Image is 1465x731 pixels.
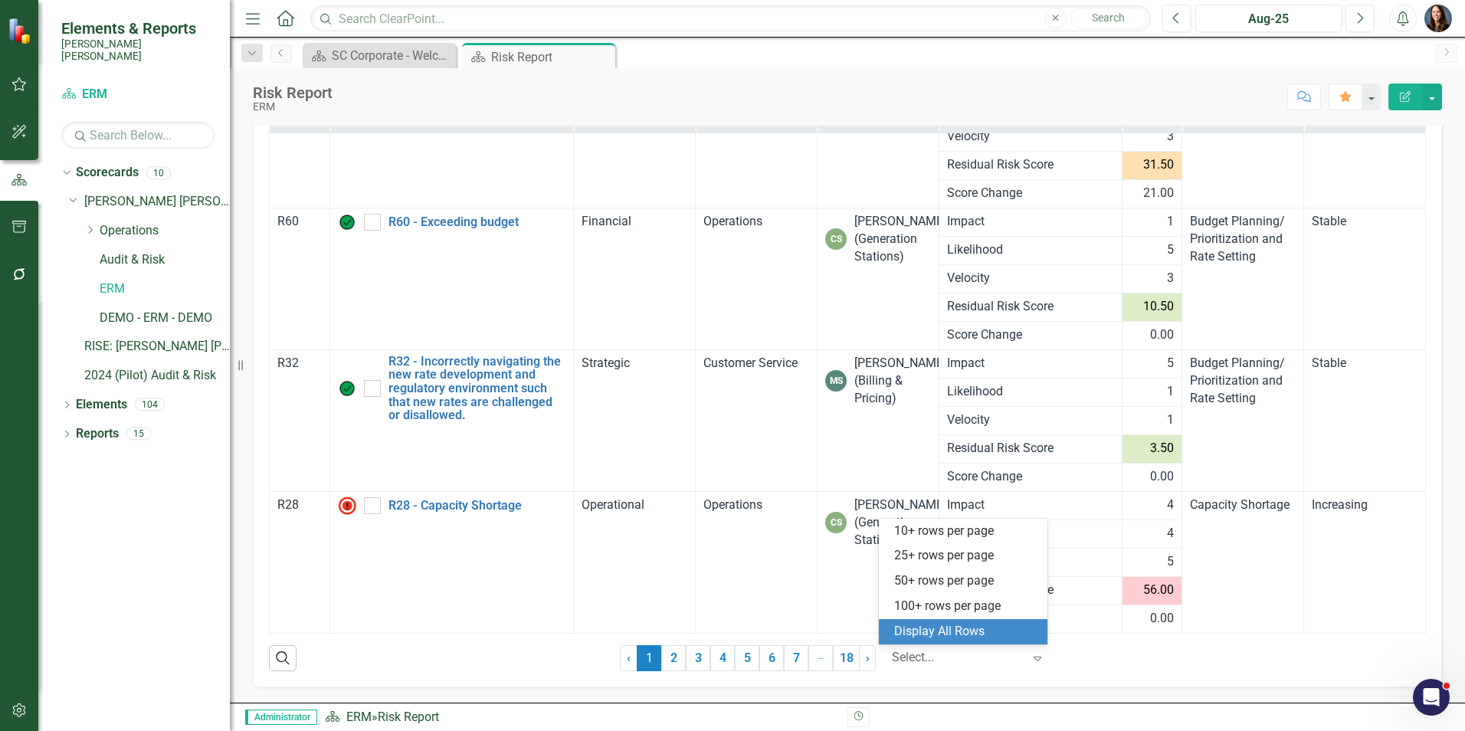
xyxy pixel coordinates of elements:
div: MS [825,370,847,392]
span: 31.50 [1143,156,1174,174]
a: Operations [100,222,230,240]
a: 3 [686,645,710,671]
td: Double-Click to Edit [1304,349,1426,491]
span: Financial [582,214,631,228]
button: Aug-25 [1195,5,1342,32]
span: Stable [1312,356,1346,370]
td: Double-Click to Edit [1304,66,1426,208]
span: Likelihood [947,241,1114,259]
div: ERM [253,101,333,113]
input: Search ClearPoint... [310,5,1151,32]
td: Double-Click to Edit [574,491,696,633]
td: Double-Click to Edit [1122,548,1182,576]
span: 0.00 [1150,468,1174,486]
span: R60 [277,214,299,228]
a: DEMO - ERM - DEMO [100,310,230,327]
span: Velocity [947,270,1114,287]
div: SC Corporate - Welcome to ClearPoint [332,46,452,65]
td: Double-Click to Edit [1122,491,1182,520]
a: R60 - Exceeding budget [388,215,566,229]
div: » [325,709,836,726]
td: Double-Click to Edit [270,66,330,208]
td: Double-Click to Edit [939,349,1122,378]
a: ERM [346,710,372,724]
span: Impact [947,497,1114,514]
td: Double-Click to Edit [1122,123,1182,151]
td: Double-Click to Edit [574,208,696,349]
span: › [866,651,870,665]
div: Display All Rows [894,623,1038,641]
td: Double-Click to Edit [270,349,330,491]
a: Elements [76,396,127,414]
span: Residual Risk Score [947,156,1114,174]
span: 1 [637,645,661,671]
a: 18 [833,645,860,671]
span: Budget Planning/ Prioritization and Rate Setting [1190,214,1285,264]
iframe: Intercom live chat [1413,679,1450,716]
td: Double-Click to Edit Right Click for Context Menu [329,349,574,491]
td: Double-Click to Edit [696,66,818,208]
td: Double-Click to Edit [1304,491,1426,633]
a: Scorecards [76,164,139,182]
span: Elements & Reports [61,19,215,38]
a: 4 [710,645,735,671]
td: Double-Click to Edit [696,349,818,491]
td: Double-Click to Edit [1122,264,1182,293]
td: Double-Click to Edit [1182,349,1304,491]
td: Double-Click to Edit [939,406,1122,434]
td: Double-Click to Edit [1182,208,1304,349]
td: Double-Click to Edit [574,66,696,208]
span: 1 [1167,213,1174,231]
span: 0.00 [1150,610,1174,628]
span: Operations [703,497,762,512]
span: Budget Planning/ Prioritization and Rate Setting [1190,356,1285,405]
span: Score Change [947,468,1114,486]
a: 7 [784,645,808,671]
span: 3 [1167,128,1174,146]
td: Double-Click to Edit [574,349,696,491]
a: 6 [759,645,784,671]
div: [PERSON_NAME] (Generation Stations) [854,497,946,549]
div: CS [825,228,847,250]
div: Aug-25 [1201,10,1336,28]
div: [PERSON_NAME] (Billing & Pricing) [854,355,946,408]
td: Double-Click to Edit [939,491,1122,520]
td: Double-Click to Edit [1122,208,1182,236]
span: Likelihood [947,383,1114,401]
td: Double-Click to Edit [939,236,1122,264]
td: Double-Click to Edit Right Click for Context Menu [329,491,574,633]
input: Search Below... [61,122,215,149]
td: Double-Click to Edit [270,491,330,633]
span: 4 [1167,525,1174,543]
img: Tami Griswold [1424,5,1452,32]
span: Customer Service [703,356,798,370]
td: Double-Click to Edit [1122,378,1182,406]
span: 5 [1167,241,1174,259]
td: Double-Click to Edit [1182,66,1304,208]
td: Double-Click to Edit [818,491,939,633]
td: Double-Click to Edit [1122,520,1182,548]
img: Manageable [338,213,356,231]
a: SC Corporate - Welcome to ClearPoint [306,46,452,65]
span: Increasing [1312,497,1368,512]
a: RISE: [PERSON_NAME] [PERSON_NAME] Recognizing Innovation, Safety and Excellence [84,338,230,356]
span: 0.00 [1150,326,1174,344]
span: 5 [1167,355,1174,372]
td: Double-Click to Edit [1122,236,1182,264]
span: Operational [582,497,644,512]
span: Impact [947,213,1114,231]
td: Double-Click to Edit [939,123,1122,151]
div: 100+ rows per page [894,598,1038,615]
button: Search [1070,8,1147,29]
span: 1 [1167,411,1174,429]
td: Double-Click to Edit [696,491,818,633]
img: ClearPoint Strategy [8,18,34,44]
div: Risk Report [253,84,333,101]
small: [PERSON_NAME] [PERSON_NAME] [61,38,215,63]
div: 104 [135,398,165,411]
div: Risk Report [491,48,611,67]
div: [PERSON_NAME] (Generation Stations) [854,213,946,266]
span: 5 [1167,553,1174,571]
div: Risk Report [378,710,439,724]
div: 50+ rows per page [894,572,1038,590]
